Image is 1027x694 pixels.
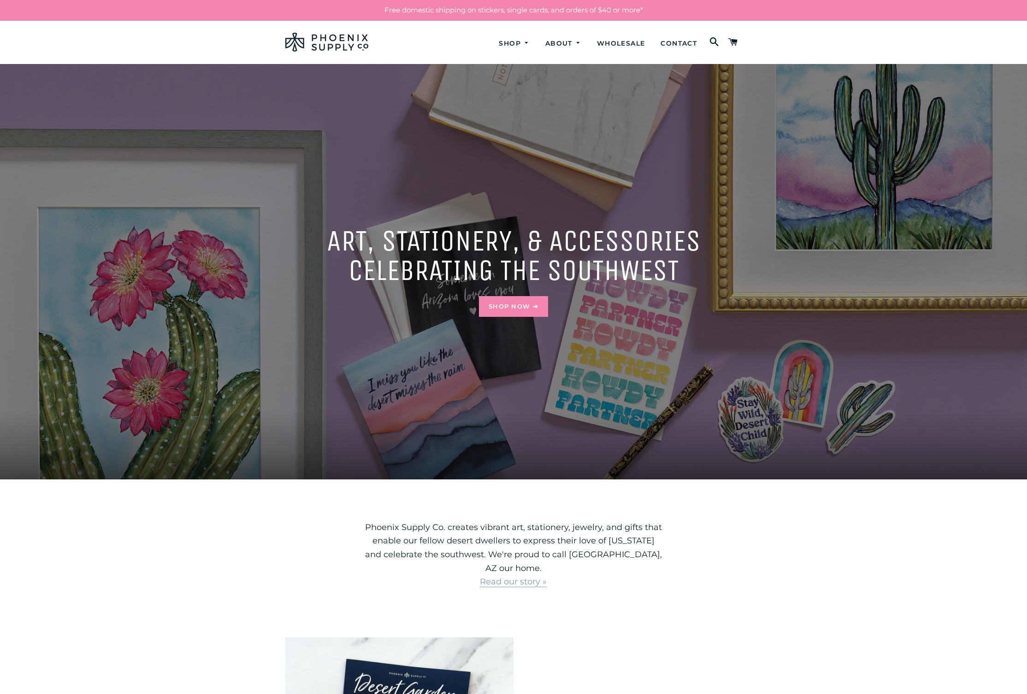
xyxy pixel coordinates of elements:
a: Shop [492,31,537,56]
h2: Art, Stationery, & accessories celebrating the southwest [285,226,742,285]
a: Read our story » [480,577,547,587]
a: Contact [654,31,704,56]
a: About [538,31,588,56]
a: Shop Now ➔ [479,296,548,316]
p: Phoenix Supply Co. creates vibrant art, stationery, jewelry, and gifts that enable our fellow des... [364,521,663,589]
img: Phoenix Supply Co. [285,33,368,52]
a: Wholesale [590,31,652,56]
